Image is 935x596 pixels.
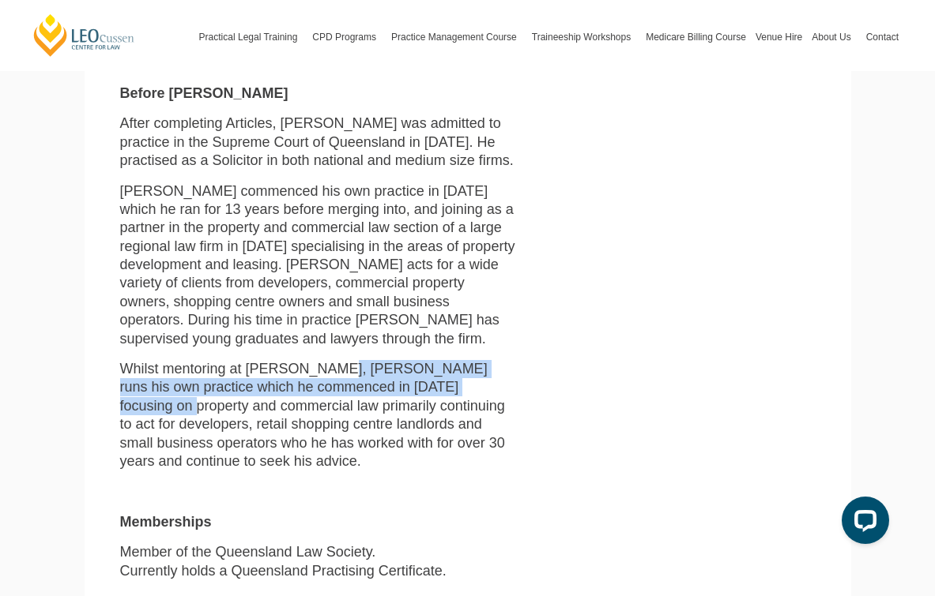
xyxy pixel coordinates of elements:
a: Medicare Billing Course [641,3,751,71]
a: Contact [861,3,903,71]
span: After completing Articles, [PERSON_NAME] was admitted to practice in the Supreme Court of Queensl... [120,115,514,168]
p: Currently holds a Queensland Practising Certificate. [120,543,516,580]
a: [PERSON_NAME] Centre for Law [32,13,137,58]
p: [PERSON_NAME] commenced his own practice in [DATE] which he ran for 13 years before merging into,... [120,182,516,349]
a: Venue Hire [751,3,807,71]
strong: Memberships [120,514,212,530]
span: Whilst mentoring at [PERSON_NAME], [PERSON_NAME] runs his own practice which he commenced in [DAT... [120,361,505,469]
a: Traineeship Workshops [527,3,641,71]
a: Practical Legal Training [194,3,308,71]
span: Member of the Queensland Law Society. [120,544,376,560]
a: About Us [807,3,861,71]
iframe: LiveChat chat widget [829,490,895,557]
a: Practice Management Course [386,3,527,71]
strong: Before [PERSON_NAME] [120,85,288,101]
a: CPD Programs [307,3,386,71]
